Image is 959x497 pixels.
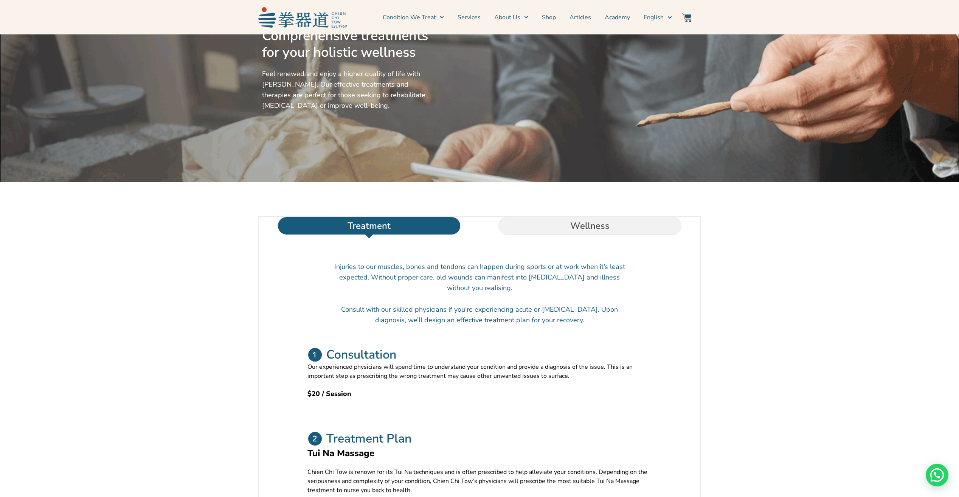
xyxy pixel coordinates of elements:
p: Feel renewed and enjoy a higher quality of life with [PERSON_NAME]. Our effective treatments and ... [262,68,431,111]
span: English [644,13,664,22]
img: Website Icon-03 [682,13,691,22]
h2: Tui Na Massage [307,446,652,460]
div: Need help? WhatsApp contact [926,464,948,486]
p: Our experienced physicians will spend time to understand your condition and provide a diagnosis o... [307,362,652,381]
a: About Us [494,8,528,27]
a: Shop [542,8,556,27]
a: Condition We Treat [383,8,444,27]
p: Injuries to our muscles, bones and tendons can happen during sports or at work when it’s least ex... [334,261,625,293]
p: Consult with our skilled physicians if you’re experiencing acute or [MEDICAL_DATA]. Upon diagnosi... [334,304,625,325]
h2: $20 / Session [307,388,652,399]
nav: Menu [351,8,672,27]
p: Chien Chi Tow is renown for its Tui Na techniques and is often prescribed to help alleviate your ... [307,467,652,495]
a: Academy [605,8,630,27]
h2: Comprehensive treatments for your holistic wellness [262,28,431,61]
h2: Treatment Plan [326,431,411,446]
a: Services [458,8,481,27]
a: Articles [570,8,591,27]
h2: Consultation [326,347,396,362]
a: Switch to English [644,8,672,27]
